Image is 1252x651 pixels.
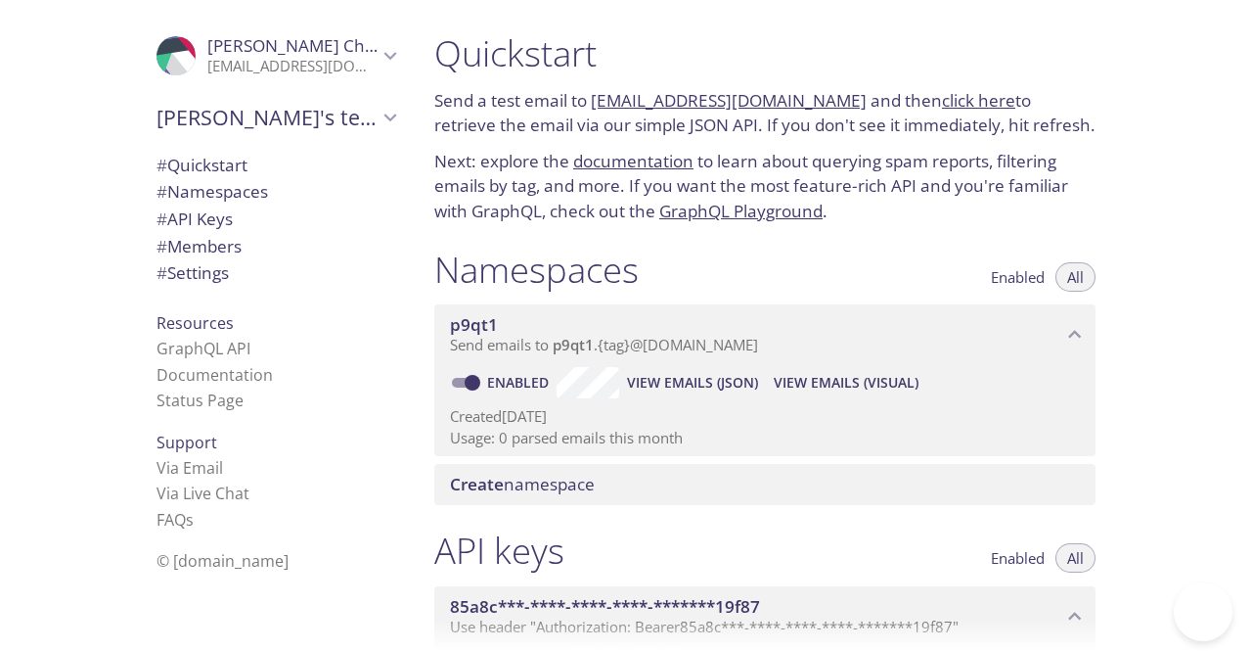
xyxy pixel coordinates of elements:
[156,235,167,257] span: #
[450,473,504,495] span: Create
[450,473,595,495] span: namespace
[156,483,249,504] a: Via Live Chat
[156,312,234,334] span: Resources
[207,34,417,57] span: [PERSON_NAME] Chauhan
[942,89,1015,112] a: click here
[156,208,167,230] span: #
[434,149,1095,224] p: Next: explore the to learn about querying spam reports, filtering emails by tag, and more. If you...
[774,371,918,395] span: View Emails (Visual)
[156,154,247,176] span: Quickstart
[156,261,229,284] span: Settings
[156,390,244,411] a: Status Page
[156,364,273,386] a: Documentation
[141,233,411,260] div: Members
[1055,543,1095,573] button: All
[434,529,564,573] h1: API keys
[434,304,1095,365] div: p9qt1 namespace
[434,88,1095,138] p: Send a test email to and then to retrieve the email via our simple JSON API. If you don't see it ...
[553,335,594,354] span: p9qt1
[434,464,1095,505] div: Create namespace
[659,200,823,222] a: GraphQL Playground
[573,150,693,172] a: documentation
[156,208,233,230] span: API Keys
[207,57,378,76] p: [EMAIL_ADDRESS][DOMAIN_NAME]
[619,367,766,398] button: View Emails (JSON)
[156,550,289,572] span: © [DOMAIN_NAME]
[979,262,1056,292] button: Enabled
[156,154,167,176] span: #
[141,92,411,143] div: Laveesh's team
[450,428,1080,448] p: Usage: 0 parsed emails this month
[156,509,194,531] a: FAQ
[434,31,1095,75] h1: Quickstart
[450,406,1080,427] p: Created [DATE]
[141,23,411,88] div: Laveesh Chauhan
[156,338,250,359] a: GraphQL API
[141,206,411,233] div: API Keys
[979,543,1056,573] button: Enabled
[156,261,167,284] span: #
[156,457,223,479] a: Via Email
[450,313,498,336] span: p9qt1
[141,259,411,287] div: Team Settings
[484,373,557,392] a: Enabled
[434,248,639,292] h1: Namespaces
[1174,582,1232,641] iframe: Help Scout Beacon - Open
[591,89,867,112] a: [EMAIL_ADDRESS][DOMAIN_NAME]
[186,509,194,531] span: s
[1055,262,1095,292] button: All
[156,180,268,203] span: Namespaces
[156,235,242,257] span: Members
[627,371,758,395] span: View Emails (JSON)
[141,178,411,206] div: Namespaces
[450,335,758,354] span: Send emails to . {tag} @[DOMAIN_NAME]
[141,152,411,179] div: Quickstart
[156,432,217,453] span: Support
[156,180,167,203] span: #
[156,104,378,131] span: [PERSON_NAME]'s team
[766,367,926,398] button: View Emails (Visual)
